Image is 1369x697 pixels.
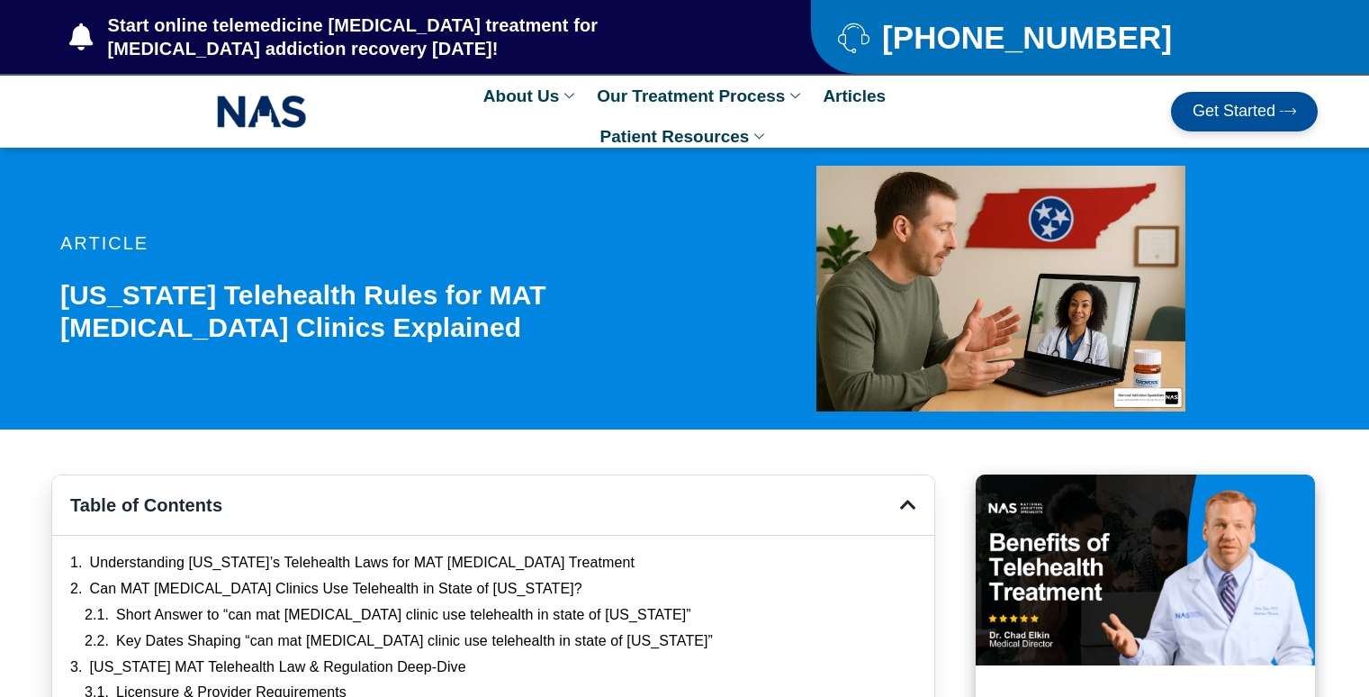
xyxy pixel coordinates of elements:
[1171,92,1318,131] a: Get Started
[217,91,307,132] img: NAS_email_signature-removebg-preview.png
[976,475,1315,665] img: Benefits of Telehealth Suboxone Treatment that you should know
[116,606,691,625] a: Short Answer to “can mat [MEDICAL_DATA] clinic use telehealth in state of [US_STATE]”
[90,580,582,599] a: Can MAT [MEDICAL_DATA] Clinics Use Telehealth in State of [US_STATE]?
[90,554,635,573] a: Understanding [US_STATE]’s Telehealth Laws for MAT [MEDICAL_DATA] Treatment
[900,496,916,514] div: Close table of contents
[90,658,466,677] a: [US_STATE] MAT Telehealth Law & Regulation Deep-Dive
[814,76,895,116] a: Articles
[878,26,1172,49] span: [PHONE_NUMBER]
[474,76,588,116] a: About Us
[591,116,779,157] a: Patient Resources
[104,14,740,60] span: Start online telemedicine [MEDICAL_DATA] treatment for [MEDICAL_DATA] addiction recovery [DATE]!
[588,76,814,116] a: Our Treatment Process
[838,22,1273,53] a: [PHONE_NUMBER]
[69,14,739,60] a: Start online telemedicine [MEDICAL_DATA] treatment for [MEDICAL_DATA] addiction recovery [DATE]!
[1193,103,1275,121] span: Get Started
[116,632,713,651] a: Key Dates Shaping “can mat [MEDICAL_DATA] clinic use telehealth in state of [US_STATE]”
[60,279,694,344] h1: [US_STATE] Telehealth Rules for MAT [MEDICAL_DATA] Clinics Explained
[816,166,1185,412] img: can mat suboxone clinic use telehealth in state of tennessee
[70,493,900,517] h4: Table of Contents
[60,234,694,252] p: article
